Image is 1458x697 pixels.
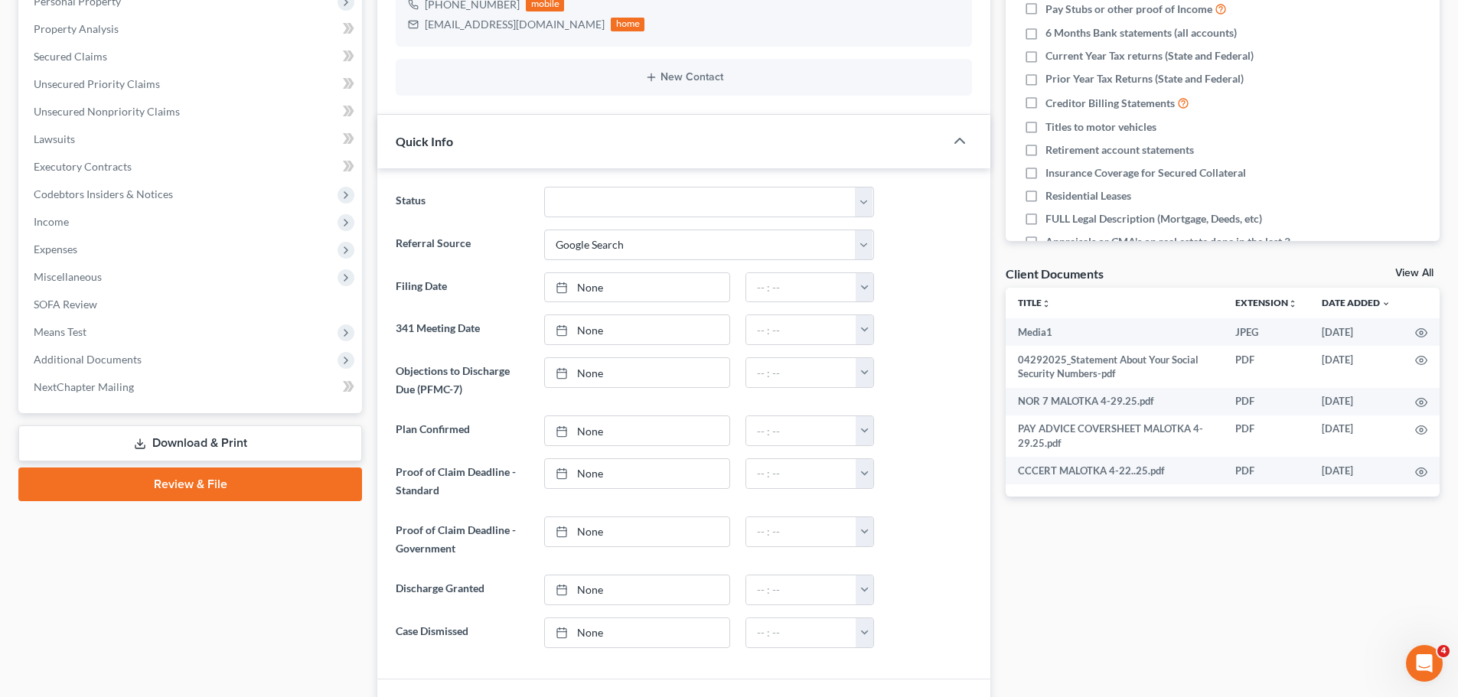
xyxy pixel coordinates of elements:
label: 341 Meeting Date [388,314,536,345]
td: [DATE] [1310,415,1403,458]
td: [DATE] [1310,346,1403,388]
td: [DATE] [1310,457,1403,484]
td: [DATE] [1310,318,1403,346]
label: Objections to Discharge Due (PFMC-7) [388,357,536,403]
i: expand_more [1381,299,1391,308]
a: Lawsuits [21,125,362,153]
span: Pay Stubs or other proof of Income [1045,2,1212,17]
input: -- : -- [746,517,856,546]
label: Referral Source [388,230,536,260]
td: 04292025_Statement About Your Social Security Numbers-pdf [1006,346,1223,388]
a: None [545,416,729,445]
a: Unsecured Nonpriority Claims [21,98,362,125]
a: None [545,575,729,604]
span: NextChapter Mailing [34,380,134,393]
span: SOFA Review [34,298,97,311]
span: Lawsuits [34,132,75,145]
td: JPEG [1223,318,1310,346]
input: -- : -- [746,315,856,344]
label: Discharge Granted [388,575,536,605]
label: Proof of Claim Deadline - Government [388,516,536,562]
span: Expenses [34,243,77,256]
a: None [545,459,729,488]
input: -- : -- [746,618,856,647]
a: Titleunfold_more [1018,297,1051,308]
input: -- : -- [746,459,856,488]
span: Creditor Billing Statements [1045,96,1175,111]
i: unfold_more [1042,299,1051,308]
span: Quick Info [396,134,453,148]
span: 4 [1437,645,1450,657]
input: -- : -- [746,358,856,387]
a: NextChapter Mailing [21,373,362,401]
span: Income [34,215,69,228]
span: Unsecured Nonpriority Claims [34,105,180,118]
a: Executory Contracts [21,153,362,181]
span: Prior Year Tax Returns (State and Federal) [1045,71,1244,86]
td: [DATE] [1310,388,1403,415]
label: Filing Date [388,272,536,303]
a: Download & Print [18,425,362,461]
span: Codebtors Insiders & Notices [34,187,173,200]
input: -- : -- [746,575,856,604]
span: Miscellaneous [34,270,102,283]
button: New Contact [408,71,960,83]
span: Current Year Tax returns (State and Federal) [1045,48,1254,64]
td: CCCERT MALOTKA 4-22..25.pdf [1006,457,1223,484]
td: PAY ADVICE COVERSHEET MALOTKA 4-29.25.pdf [1006,415,1223,458]
input: -- : -- [746,273,856,302]
span: FULL Legal Description (Mortgage, Deeds, etc) [1045,211,1262,226]
div: Client Documents [1006,265,1104,282]
label: Proof of Claim Deadline - Standard [388,458,536,504]
td: PDF [1223,388,1310,415]
span: Titles to motor vehicles [1045,119,1156,135]
span: Unsecured Priority Claims [34,77,160,90]
span: Residential Leases [1045,188,1131,204]
a: None [545,517,729,546]
span: Secured Claims [34,50,107,63]
span: Means Test [34,325,86,338]
a: None [545,618,729,647]
a: Property Analysis [21,15,362,43]
span: Retirement account statements [1045,142,1194,158]
a: Unsecured Priority Claims [21,70,362,98]
td: PDF [1223,415,1310,458]
div: home [611,18,644,31]
a: None [545,315,729,344]
a: View All [1395,268,1434,278]
a: Date Added expand_more [1322,297,1391,308]
td: NOR 7 MALOTKA 4-29.25.pdf [1006,388,1223,415]
label: Plan Confirmed [388,415,536,446]
a: None [545,358,729,387]
input: -- : -- [746,416,856,445]
iframe: Intercom live chat [1406,645,1443,682]
span: Additional Documents [34,353,142,366]
span: Executory Contracts [34,160,132,173]
i: unfold_more [1288,299,1297,308]
td: PDF [1223,346,1310,388]
a: Review & File [18,467,362,501]
span: Insurance Coverage for Secured Collateral [1045,165,1246,181]
a: Secured Claims [21,43,362,70]
td: Media1 [1006,318,1223,346]
div: [EMAIL_ADDRESS][DOMAIN_NAME] [425,17,605,32]
a: None [545,273,729,302]
label: Case Dismissed [388,617,536,648]
a: Extensionunfold_more [1235,297,1297,308]
span: 6 Months Bank statements (all accounts) [1045,25,1237,41]
span: Property Analysis [34,22,119,35]
label: Status [388,187,536,217]
a: SOFA Review [21,291,362,318]
span: Appraisals or CMA's on real estate done in the last 3 years OR required by attorney [1045,234,1318,265]
td: PDF [1223,457,1310,484]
